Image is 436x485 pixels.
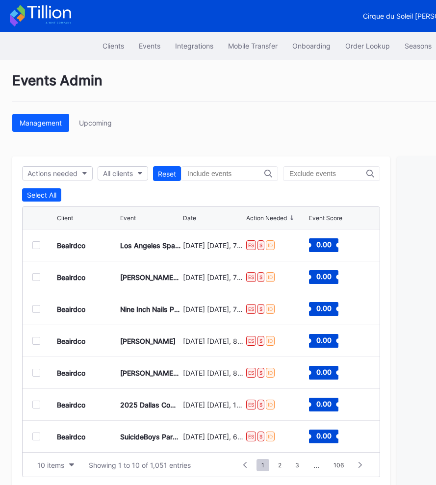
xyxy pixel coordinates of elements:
[57,241,85,250] div: Beairdco
[12,114,69,132] button: Management
[183,337,244,345] div: [DATE] [DATE], 8:00PM
[57,273,85,281] div: Beairdco
[285,37,338,55] button: Onboarding
[27,191,56,199] div: Select All
[57,433,85,441] div: Beairdco
[257,304,264,314] div: $
[27,169,77,178] div: Actions needed
[316,240,332,249] text: 0.00
[139,42,160,50] div: Events
[316,336,332,344] text: 0.00
[257,336,264,346] div: $
[266,336,275,346] div: ID
[183,273,244,281] div: [DATE] [DATE], 7:01PM
[183,214,196,222] div: Date
[273,459,286,471] span: 2
[292,42,331,50] div: Onboarding
[309,214,342,222] div: Event Score
[183,401,244,409] div: [DATE] [DATE], 12:56PM
[316,400,332,408] text: 0.00
[120,433,181,441] div: SuicideBoys Parking
[256,459,269,471] span: 1
[153,166,181,181] button: Reset
[103,169,133,178] div: All clients
[257,240,264,250] div: $
[89,461,191,469] div: Showing 1 to 10 of 1,051 entries
[57,369,85,377] div: Beairdco
[120,305,181,313] div: Nine Inch Nails Parking
[266,304,275,314] div: ID
[246,214,287,222] div: Action Needed
[95,37,131,55] button: Clients
[120,337,176,345] div: [PERSON_NAME]
[120,214,136,222] div: Event
[266,240,275,250] div: ID
[246,400,256,409] div: ES
[266,432,275,441] div: ID
[20,119,62,127] div: Management
[316,272,332,281] text: 0.00
[187,170,264,178] input: Include events
[22,166,93,180] button: Actions needed
[246,336,256,346] div: ES
[183,241,244,250] div: [DATE] [DATE], 7:01PM
[266,272,275,282] div: ID
[316,368,332,376] text: 0.00
[289,170,366,178] input: Exclude events
[316,304,332,312] text: 0.00
[57,305,85,313] div: Beairdco
[32,459,79,472] button: 10 items
[266,400,275,409] div: ID
[306,461,327,469] div: ...
[22,188,61,202] button: Select All
[329,459,349,471] span: 106
[246,272,256,282] div: ES
[120,241,181,250] div: Los Angeles Sparks at [GEOGRAPHIC_DATA]
[405,42,432,50] div: Seasons
[120,401,181,409] div: 2025 Dallas Cowboys Season Parking (Includes Parking to All Regular Season Home Games)
[183,305,244,313] div: [DATE] [DATE], 7:31PM
[72,114,119,132] button: Upcoming
[131,37,168,55] button: Events
[290,459,304,471] span: 3
[57,337,85,345] div: Beairdco
[37,461,64,469] div: 10 items
[57,401,85,409] div: Beairdco
[120,273,181,281] div: [PERSON_NAME] (Rescheduled from 6/20)
[266,368,275,378] div: ID
[345,42,390,50] div: Order Lookup
[246,240,256,250] div: ES
[103,42,124,50] div: Clients
[257,432,264,441] div: $
[246,368,256,378] div: ES
[183,433,244,441] div: [DATE] [DATE], 6:31PM
[338,37,397,55] button: Order Lookup
[120,369,181,377] div: [PERSON_NAME] Parking
[168,37,221,55] button: Integrations
[57,214,73,222] div: Client
[246,432,256,441] div: ES
[257,400,264,409] div: $
[183,369,244,377] div: [DATE] [DATE], 8:01PM
[257,368,264,378] div: $
[221,37,285,55] button: Mobile Transfer
[158,170,176,178] div: Reset
[79,119,112,127] div: Upcoming
[316,432,332,440] text: 0.00
[175,42,213,50] div: Integrations
[257,272,264,282] div: $
[228,42,278,50] div: Mobile Transfer
[98,166,148,180] button: All clients
[246,304,256,314] div: ES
